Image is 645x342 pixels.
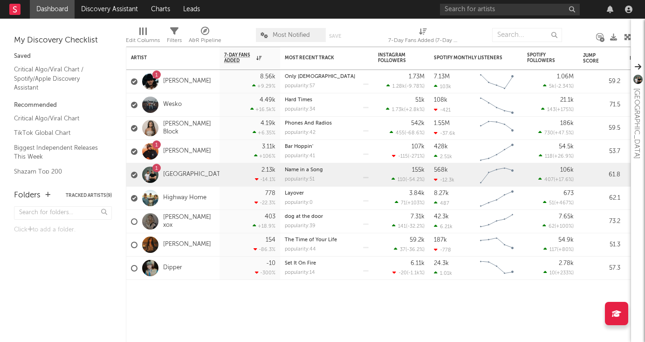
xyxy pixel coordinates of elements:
[476,70,518,93] svg: Chart title
[163,194,206,202] a: Highway Home
[163,101,182,109] a: Wesko
[559,214,574,220] div: 7.65k
[434,130,455,136] div: -37.6k
[549,271,555,276] span: 10
[400,247,405,252] span: 37
[285,214,323,219] a: dog at the door
[560,97,574,103] div: 21.1k
[554,154,572,159] span: +26.9 %
[411,120,425,126] div: 542k
[583,216,620,227] div: 73.2
[392,107,404,112] span: 1.73k
[167,35,182,46] div: Filters
[398,271,407,276] span: -20
[407,201,423,206] span: +103 %
[545,154,553,159] span: 118
[434,270,452,276] div: 1.01k
[555,131,572,136] span: +47.5 %
[406,131,423,136] span: -68.6 %
[163,77,211,85] a: [PERSON_NAME]
[527,52,560,63] div: Spotify Followers
[398,224,406,229] span: 141
[560,120,574,126] div: 186k
[409,74,425,80] div: 1.73M
[126,23,160,50] div: Edit Columns
[583,169,620,181] div: 61.8
[410,237,425,243] div: 59.2k
[434,55,504,61] div: Spotify Monthly Listeners
[434,74,450,80] div: 7.13M
[163,264,182,272] a: Dipper
[543,83,574,89] div: ( )
[559,260,574,266] div: 2.78k
[434,247,451,253] div: -778
[14,167,103,177] a: Shazam Top 200
[163,120,215,136] a: [PERSON_NAME] Block
[285,214,369,219] div: dog at the door
[476,187,518,210] svg: Chart title
[558,237,574,243] div: 54.9k
[407,177,423,182] span: -54.2 %
[543,270,574,276] div: ( )
[434,214,449,220] div: 42.3k
[285,121,332,126] a: Phones And Radios
[476,210,518,233] svg: Chart title
[412,144,425,150] div: 107k
[434,84,451,90] div: 103k
[440,4,580,15] input: Search for artists
[583,193,620,204] div: 62.1
[543,246,574,252] div: ( )
[285,107,316,112] div: popularity: 34
[262,144,275,150] div: 3.11k
[386,106,425,112] div: ( )
[434,190,449,196] div: 8.27k
[556,201,572,206] span: +467 %
[285,130,316,135] div: popularity: 42
[401,201,406,206] span: 71
[189,35,221,46] div: A&R Pipeline
[163,214,215,230] a: [PERSON_NAME] xox
[583,146,620,157] div: 53.7
[14,190,41,201] div: Folders
[14,128,103,138] a: TikTok Global Chart
[396,131,405,136] span: 455
[285,55,355,61] div: Most Recent Track
[549,201,554,206] span: 51
[390,130,425,136] div: ( )
[583,239,620,251] div: 51.3
[273,32,310,38] span: Most Notified
[476,233,518,257] svg: Chart title
[14,51,112,62] div: Saved
[14,35,112,46] div: My Discovery Checklist
[434,144,448,150] div: 428k
[411,214,425,220] div: 7.31k
[563,190,574,196] div: 673
[285,74,369,79] div: Only Bible
[392,84,405,89] span: 1.28k
[285,144,313,149] a: Bar Hoppin'
[542,223,574,229] div: ( )
[394,246,425,252] div: ( )
[285,121,369,126] div: Phones And Radios
[434,167,448,173] div: 568k
[285,74,355,79] a: Only [DEMOGRAPHIC_DATA]
[556,271,572,276] span: +233 %
[378,52,411,63] div: Instagram Followers
[406,84,423,89] span: -9.78 %
[539,153,574,159] div: ( )
[14,143,103,162] a: Biggest Independent Releases This Week
[285,84,315,89] div: popularity: 57
[412,167,425,173] div: 155k
[163,171,226,179] a: [GEOGRAPHIC_DATA]
[544,131,553,136] span: 730
[476,117,518,140] svg: Chart title
[434,200,449,206] div: 487
[254,153,275,159] div: +106 %
[261,167,275,173] div: 2.13k
[541,106,574,112] div: ( )
[409,190,425,196] div: 3.84k
[547,107,556,112] span: 143
[285,191,369,196] div: Layover
[285,177,315,182] div: popularity: 51
[14,113,103,124] a: Critical Algo/Viral Chart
